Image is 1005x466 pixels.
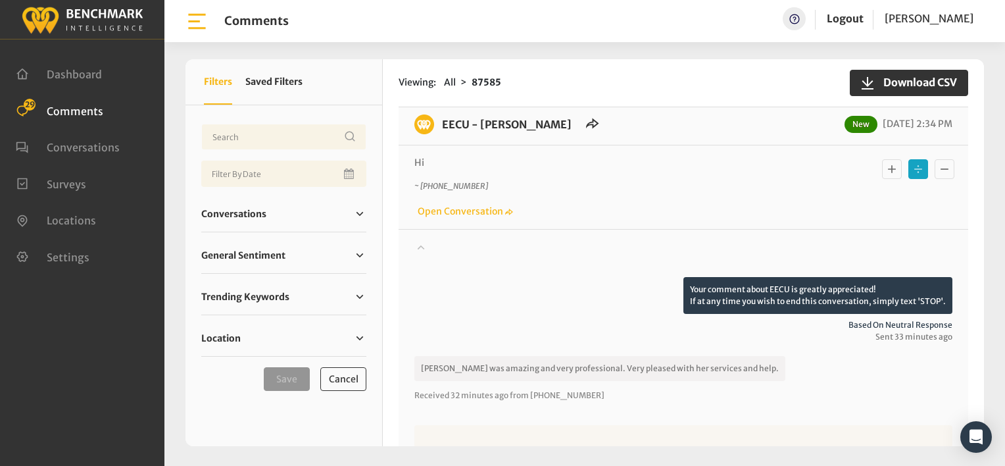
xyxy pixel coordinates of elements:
[47,214,96,227] span: Locations
[845,116,877,133] span: New
[320,367,366,391] button: Cancel
[47,177,86,190] span: Surveys
[827,12,864,25] a: Logout
[185,10,208,33] img: bar
[414,205,513,217] a: Open Conversation
[414,319,952,331] span: Based on neutral response
[434,115,579,134] h6: EECU - Van Ness
[245,59,303,105] button: Saved Filters
[414,181,488,191] i: ~ [PHONE_NUMBER]
[201,204,366,224] a: Conversations
[16,140,120,153] a: Conversations
[47,68,102,81] span: Dashboard
[879,118,952,130] span: [DATE] 2:34 PM
[399,76,436,90] span: Viewing:
[21,3,143,36] img: benchmark
[201,207,266,221] span: Conversations
[201,328,366,348] a: Location
[683,277,952,314] p: Your comment about EECU is greatly appreciated! If at any time you wish to end this conversation,...
[16,213,96,226] a: Locations
[451,390,508,400] span: 32 minutes ago
[224,14,289,28] h1: Comments
[47,141,120,154] span: Conversations
[201,246,366,265] a: General Sentiment
[442,118,572,131] a: EECU - [PERSON_NAME]
[201,332,241,346] span: Location
[24,99,36,111] span: 29
[201,249,285,263] span: General Sentiment
[201,124,366,150] input: Username
[204,59,232,105] button: Filters
[341,161,358,187] button: Open Calendar
[201,161,366,187] input: Date range input field
[47,104,103,117] span: Comments
[472,76,501,88] strong: 87585
[47,250,89,263] span: Settings
[879,156,958,182] div: Basic example
[414,331,952,343] span: Sent 33 minutes ago
[16,103,103,116] a: Comments 29
[414,115,434,134] img: benchmark
[16,176,86,190] a: Surveys
[960,421,992,453] div: Open Intercom Messenger
[16,249,89,263] a: Settings
[201,290,289,304] span: Trending Keywords
[875,74,957,90] span: Download CSV
[16,66,102,80] a: Dashboard
[510,390,604,400] span: from [PHONE_NUMBER]
[885,7,973,30] a: [PERSON_NAME]
[850,70,968,96] button: Download CSV
[414,356,785,381] p: [PERSON_NAME] was amazing and very professional. Very pleased with her services and help.
[885,12,973,25] span: [PERSON_NAME]
[201,287,366,307] a: Trending Keywords
[827,7,864,30] a: Logout
[414,390,449,400] span: Received
[414,156,818,170] p: Hi
[444,76,456,88] span: All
